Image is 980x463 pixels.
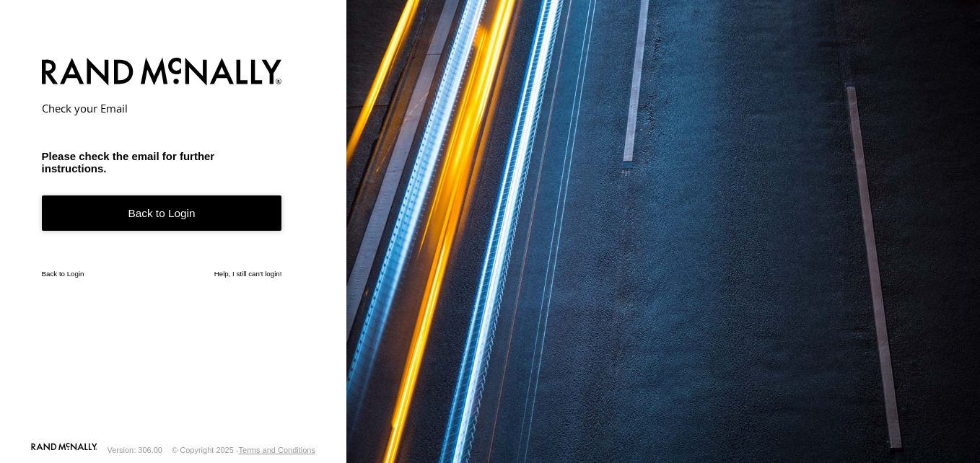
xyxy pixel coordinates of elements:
a: Visit our Website [31,443,97,457]
a: Terms and Conditions [239,446,315,454]
a: Help, I still can't login! [214,270,282,278]
a: Back to Login [42,195,282,231]
a: Back to Login [42,270,84,278]
div: Version: 306.00 [108,446,162,454]
h2: Check your Email [42,101,282,115]
img: Rand McNally [42,55,282,92]
h3: Please check the email for further instructions. [42,150,282,175]
div: © Copyright 2025 - [172,446,315,454]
